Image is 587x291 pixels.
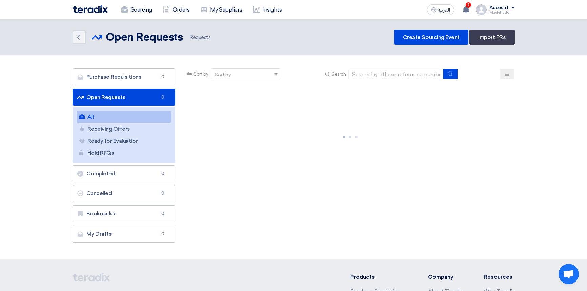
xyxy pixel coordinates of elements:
[215,71,231,78] div: Sort by
[159,190,167,197] span: 0
[195,2,247,17] a: My Suppliers
[350,273,408,281] li: Products
[106,31,183,44] h2: Open Requests
[159,170,167,177] span: 0
[159,231,167,237] span: 0
[158,2,195,17] a: Orders
[73,226,176,243] a: My Drafts0
[194,70,208,78] span: Sort by
[489,5,509,11] div: Account
[77,123,171,135] a: Receiving Offers
[159,210,167,217] span: 0
[484,273,515,281] li: Resources
[73,89,176,106] a: Open Requests0
[489,11,515,14] div: Muslehuddin
[331,70,346,78] span: Search
[427,4,454,15] button: العربية
[247,2,287,17] a: Insights
[77,111,171,123] a: All
[466,2,471,8] span: 2
[116,2,158,17] a: Sourcing
[73,165,176,182] a: Completed0
[77,135,171,147] a: Ready for Evaluation
[476,4,487,15] img: profile_test.png
[188,34,210,41] span: Requests
[559,264,579,284] a: Open chat
[73,205,176,222] a: Bookmarks0
[159,94,167,101] span: 0
[73,68,176,85] a: Purchase Requisitions0
[77,147,171,159] a: Hold RFQs
[428,273,463,281] li: Company
[438,8,450,13] span: العربية
[469,30,514,45] a: Import PRs
[73,5,108,13] img: Teradix logo
[73,185,176,202] a: Cancelled0
[394,30,468,45] a: Create Sourcing Event
[348,69,443,79] input: Search by title or reference number
[159,74,167,80] span: 0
